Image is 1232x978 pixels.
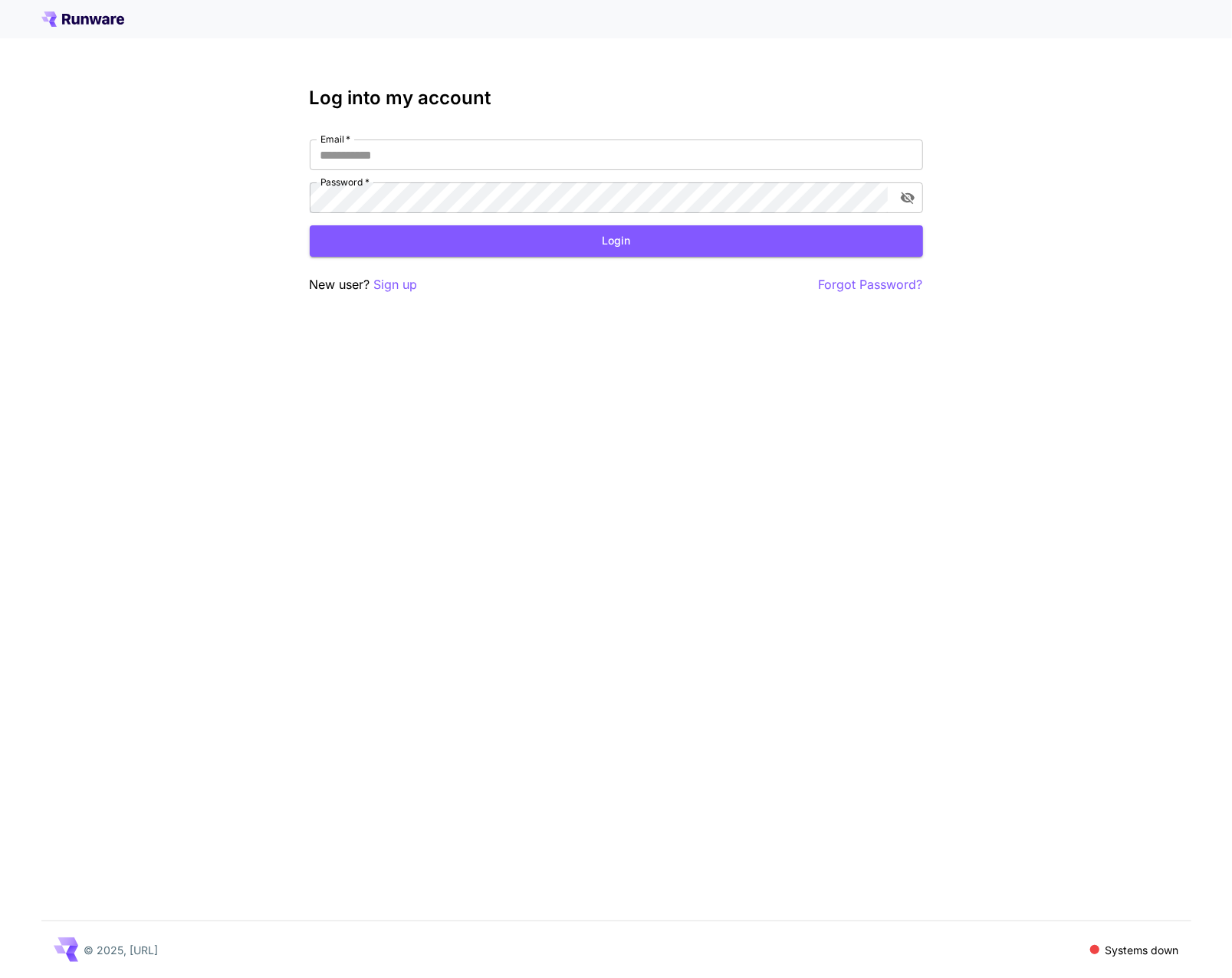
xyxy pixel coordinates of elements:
[320,176,370,189] label: Password
[84,942,159,958] p: © 2025, [URL]
[310,275,418,294] p: New user?
[310,225,923,257] button: Login
[894,184,922,212] button: toggle password visibility
[1106,942,1179,958] p: Systems down
[320,133,350,146] label: Email
[310,87,923,109] h3: Log into my account
[819,275,923,294] button: Forgot Password?
[374,275,418,294] button: Sign up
